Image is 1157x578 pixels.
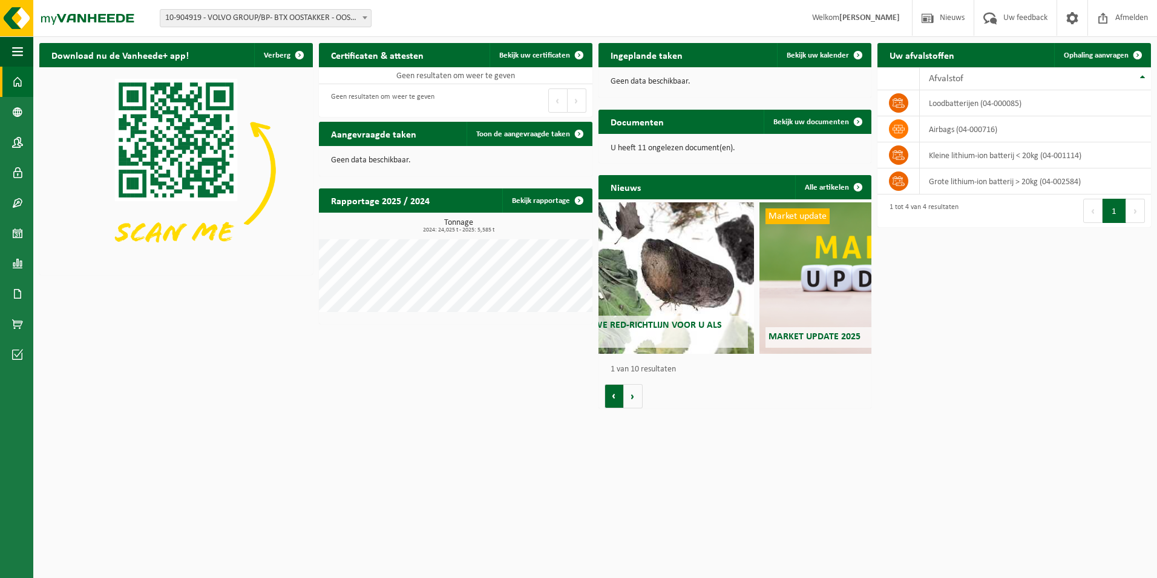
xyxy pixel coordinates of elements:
[769,332,860,342] span: Market update 2025
[920,116,1151,142] td: airbags (04-000716)
[467,122,591,146] a: Toon de aangevraagde taken
[39,67,313,273] img: Download de VHEPlus App
[777,43,870,67] a: Bekijk uw kalender
[548,88,568,113] button: Previous
[929,74,963,84] span: Afvalstof
[759,202,1028,354] a: Market update Market update 2025
[495,321,722,342] span: Wat betekent de nieuwe RED-richtlijn voor u als klant?
[1083,199,1103,223] button: Previous
[920,90,1151,116] td: loodbatterijen (04-000085)
[795,175,870,199] a: Alle artikelen
[598,110,676,133] h2: Documenten
[319,122,428,145] h2: Aangevraagde taken
[325,87,434,114] div: Geen resultaten om weer te geven
[325,219,592,233] h3: Tonnage
[331,156,580,165] p: Geen data beschikbaar.
[920,168,1151,194] td: grote lithium-ion batterij > 20kg (04-002584)
[160,10,371,27] span: 10-904919 - VOLVO GROUP/BP- BTX OOSTAKKER - OOSTAKKER
[254,43,312,67] button: Verberg
[319,43,436,67] h2: Certificaten & attesten
[39,43,201,67] h2: Download nu de Vanheede+ app!
[325,227,592,233] span: 2024: 24,025 t - 2025: 5,585 t
[611,144,860,153] p: U heeft 11 ongelezen document(en).
[598,43,695,67] h2: Ingeplande taken
[598,175,653,199] h2: Nieuws
[499,51,570,59] span: Bekijk uw certificaten
[486,202,754,354] a: Wat betekent de nieuwe RED-richtlijn voor u als klant?
[1103,199,1126,223] button: 1
[920,142,1151,168] td: kleine lithium-ion batterij < 20kg (04-001114)
[319,67,592,84] td: Geen resultaten om weer te geven
[264,51,290,59] span: Verberg
[624,384,643,408] button: Volgende
[773,118,849,126] span: Bekijk uw documenten
[490,43,591,67] a: Bekijk uw certificaten
[764,110,870,134] a: Bekijk uw documenten
[1064,51,1129,59] span: Ophaling aanvragen
[787,51,849,59] span: Bekijk uw kalender
[568,88,586,113] button: Next
[1054,43,1150,67] a: Ophaling aanvragen
[611,78,860,86] p: Geen data beschikbaar.
[839,13,900,22] strong: [PERSON_NAME]
[883,198,959,224] div: 1 tot 4 van 4 resultaten
[605,384,624,408] button: Vorige
[502,188,591,213] a: Bekijk rapportage
[877,43,966,67] h2: Uw afvalstoffen
[765,208,830,224] span: Market update
[611,365,866,374] p: 1 van 10 resultaten
[1126,199,1145,223] button: Next
[160,9,372,27] span: 10-904919 - VOLVO GROUP/BP- BTX OOSTAKKER - OOSTAKKER
[319,188,442,212] h2: Rapportage 2025 / 2024
[476,130,570,138] span: Toon de aangevraagde taken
